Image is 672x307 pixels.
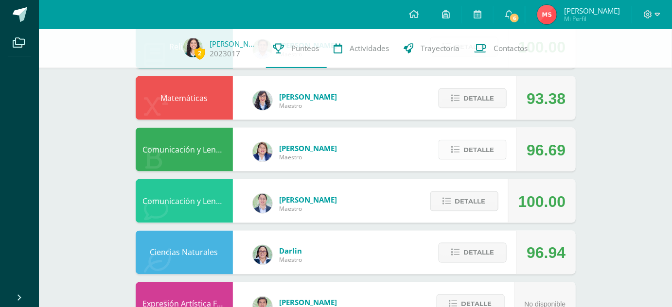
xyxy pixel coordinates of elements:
[183,38,203,57] img: 6e225fc003bfcfe63679bea112e55f59.png
[527,77,566,120] div: 93.38
[136,179,233,223] div: Comunicación y Lenguaje Inglés
[253,91,272,110] img: 01c6c64f30021d4204c203f22eb207bb.png
[463,89,494,107] span: Detalle
[136,231,233,274] div: Ciencias Naturales
[210,49,241,59] a: 2023017
[527,231,566,275] div: 96.94
[280,205,337,213] span: Maestro
[564,15,620,23] span: Mi Perfil
[463,244,494,262] span: Detalle
[210,39,259,49] a: [PERSON_NAME]
[439,88,507,108] button: Detalle
[280,102,337,110] span: Maestro
[253,142,272,162] img: 97caf0f34450839a27c93473503a1ec1.png
[350,43,389,53] span: Actividades
[518,180,566,223] div: 100.00
[280,153,337,161] span: Maestro
[292,43,319,53] span: Punteos
[280,92,337,102] span: [PERSON_NAME]
[136,76,233,120] div: Matemáticas
[537,5,557,24] img: fb703a472bdb86d4ae91402b7cff009e.png
[136,128,233,171] div: Comunicación y Lenguaje Idioma Español
[280,246,302,256] span: Darlin
[280,143,337,153] span: [PERSON_NAME]
[327,29,397,68] a: Actividades
[397,29,467,68] a: Trayectoria
[494,43,528,53] span: Contactos
[439,140,507,160] button: Detalle
[195,47,205,59] span: 2
[467,29,535,68] a: Contactos
[253,245,272,265] img: 571966f00f586896050bf2f129d9ef0a.png
[564,6,620,16] span: [PERSON_NAME]
[280,256,302,264] span: Maestro
[463,141,494,159] span: Detalle
[421,43,460,53] span: Trayectoria
[430,191,498,211] button: Detalle
[266,29,327,68] a: Punteos
[280,195,337,205] span: [PERSON_NAME]
[253,194,272,213] img: bdeda482c249daf2390eb3a441c038f2.png
[527,128,566,172] div: 96.69
[439,243,507,263] button: Detalle
[509,13,520,23] span: 6
[455,192,486,210] span: Detalle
